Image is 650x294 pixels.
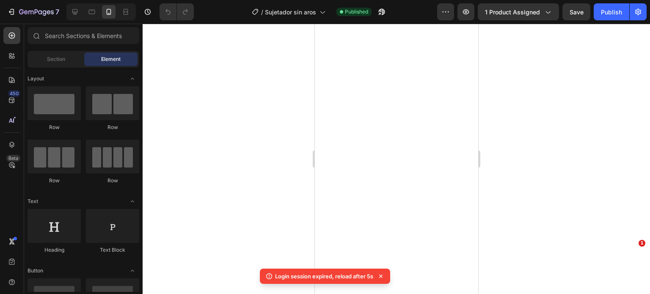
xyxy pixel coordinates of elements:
[261,8,263,16] span: /
[345,8,368,16] span: Published
[28,267,43,275] span: Button
[315,24,478,294] iframe: Design area
[6,155,20,162] div: Beta
[28,75,44,82] span: Layout
[28,198,38,205] span: Text
[485,8,540,16] span: 1 product assigned
[126,264,139,278] span: Toggle open
[28,246,81,254] div: Heading
[28,27,139,44] input: Search Sections & Elements
[28,124,81,131] div: Row
[126,195,139,208] span: Toggle open
[275,272,373,280] p: Login session expired, reload after 5s
[594,3,629,20] button: Publish
[101,55,121,63] span: Element
[621,253,642,273] iframe: Intercom live chat
[55,7,59,17] p: 7
[126,72,139,85] span: Toggle open
[28,177,81,184] div: Row
[47,55,65,63] span: Section
[160,3,194,20] div: Undo/Redo
[639,240,645,247] span: 1
[86,177,139,184] div: Row
[562,3,590,20] button: Save
[86,246,139,254] div: Text Block
[570,8,584,16] span: Save
[478,3,559,20] button: 1 product assigned
[601,8,622,16] div: Publish
[86,124,139,131] div: Row
[8,90,20,97] div: 450
[3,3,63,20] button: 7
[265,8,316,16] span: Sujetador sin aros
